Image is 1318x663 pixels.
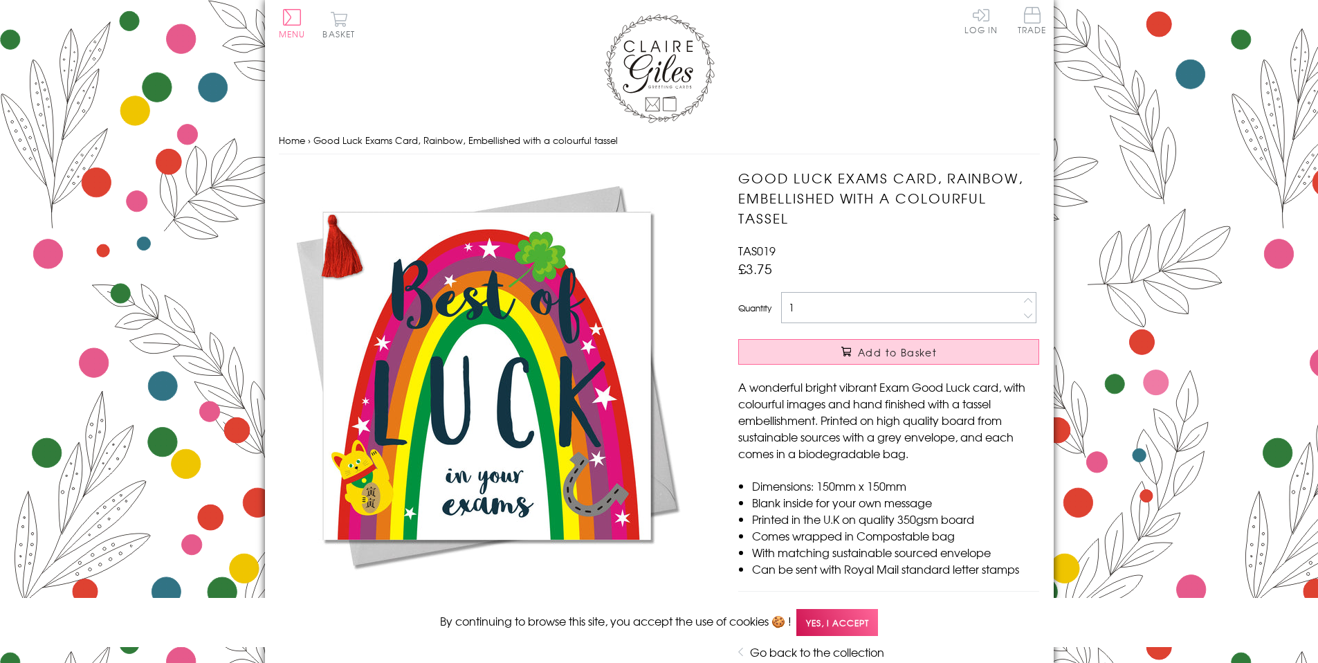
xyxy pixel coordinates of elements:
li: Dimensions: 150mm x 150mm [752,478,1039,494]
label: Quantity [738,302,771,314]
span: Yes, I accept [796,609,878,636]
span: Add to Basket [858,345,937,359]
p: A wonderful bright vibrant Exam Good Luck card, with colourful images and hand finished with a ta... [738,379,1039,462]
span: TAS019 [738,242,776,259]
li: Can be sent with Royal Mail standard letter stamps [752,561,1039,577]
img: Good Luck Exams Card, Rainbow, Embellished with a colourful tassel [279,168,694,583]
button: Menu [279,9,306,38]
h1: Good Luck Exams Card, Rainbow, Embellished with a colourful tassel [738,168,1039,228]
li: Comes wrapped in Compostable bag [752,527,1039,544]
span: › [308,134,311,147]
a: Log In [964,7,998,34]
a: Go back to the collection [750,644,884,660]
a: Home [279,134,305,147]
span: Good Luck Exams Card, Rainbow, Embellished with a colourful tassel [313,134,618,147]
span: Menu [279,28,306,40]
span: £3.75 [738,259,772,278]
img: Claire Giles Greetings Cards [604,14,715,123]
button: Basket [320,11,358,38]
button: Add to Basket [738,339,1039,365]
li: Printed in the U.K on quality 350gsm board [752,511,1039,527]
a: Trade [1018,7,1047,37]
li: With matching sustainable sourced envelope [752,544,1039,561]
li: Blank inside for your own message [752,494,1039,511]
nav: breadcrumbs [279,127,1040,155]
span: Trade [1018,7,1047,34]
